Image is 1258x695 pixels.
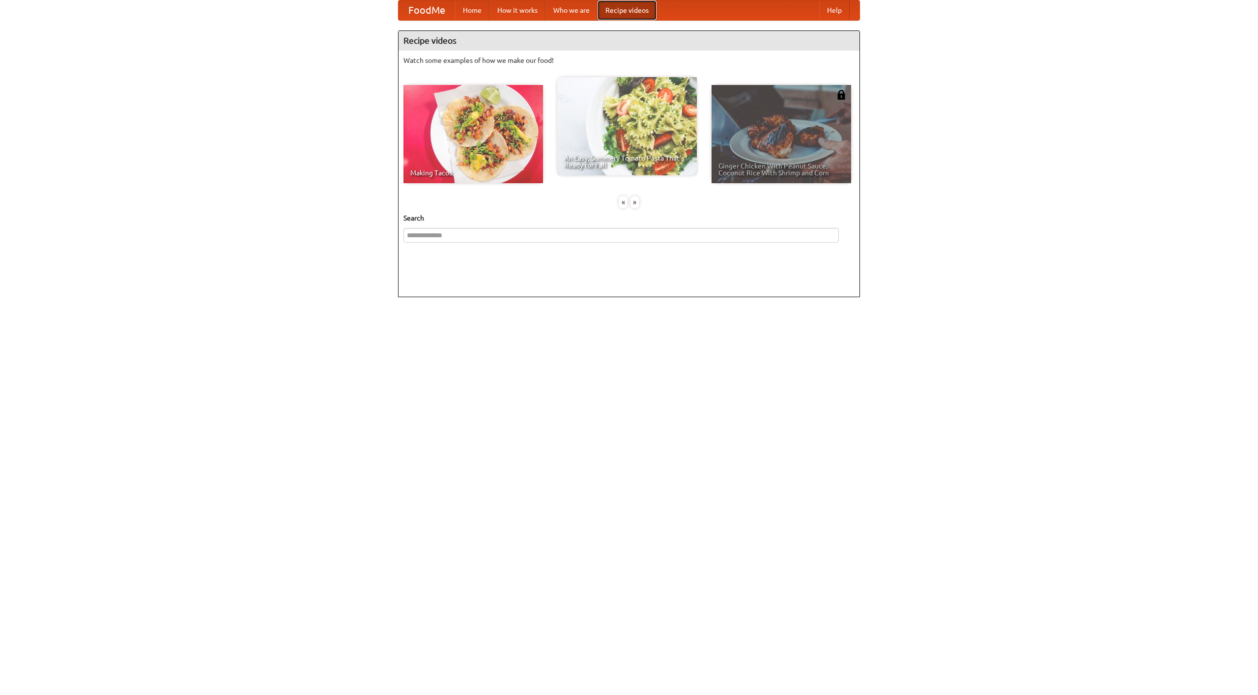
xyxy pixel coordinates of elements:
h5: Search [403,213,855,223]
h4: Recipe videos [399,31,859,51]
a: FoodMe [399,0,455,20]
a: Making Tacos [403,85,543,183]
span: An Easy, Summery Tomato Pasta That's Ready for Fall [564,155,690,168]
a: How it works [489,0,545,20]
a: Help [819,0,850,20]
span: Making Tacos [410,169,536,176]
a: Recipe videos [598,0,657,20]
p: Watch some examples of how we make our food! [403,56,855,65]
a: An Easy, Summery Tomato Pasta That's Ready for Fall [557,77,697,175]
img: 483408.png [836,90,846,100]
div: » [630,196,639,208]
a: Home [455,0,489,20]
div: « [619,196,628,208]
a: Who we are [545,0,598,20]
